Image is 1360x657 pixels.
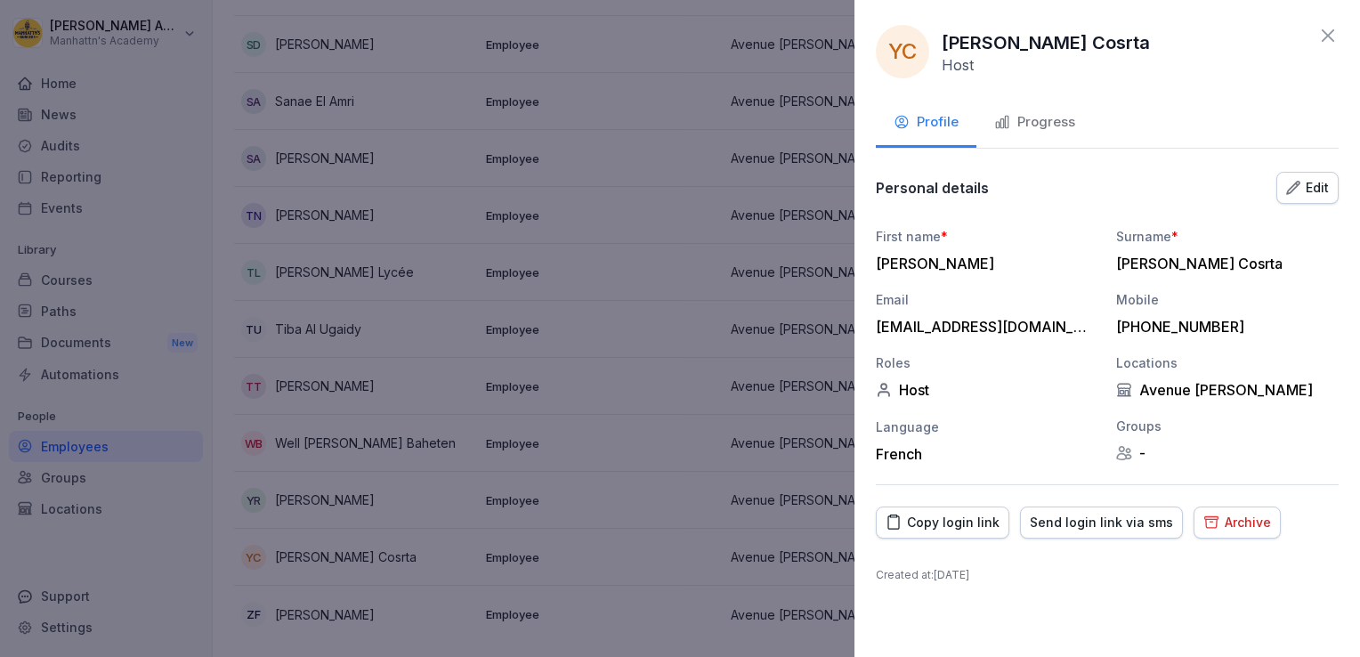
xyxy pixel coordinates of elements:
div: [PERSON_NAME] Cosrta [1116,255,1330,272]
div: Locations [1116,353,1339,372]
div: Roles [876,353,1098,372]
div: YC [876,25,929,78]
p: Created at : [DATE] [876,567,1339,583]
div: Avenue [PERSON_NAME] [1116,381,1339,399]
div: Host [876,381,1098,399]
div: [PERSON_NAME] [876,255,1089,272]
button: Progress [976,100,1093,148]
p: Personal details [876,179,989,197]
p: Host [942,56,974,74]
div: Mobile [1116,290,1339,309]
div: Groups [1116,417,1339,435]
p: [PERSON_NAME] Cosrta [942,29,1150,56]
div: Email [876,290,1098,309]
div: Edit [1286,178,1329,198]
button: Send login link via sms [1020,507,1183,539]
div: Surname [1116,227,1339,246]
div: French [876,445,1098,463]
div: - [1116,444,1339,462]
div: Copy login link [886,513,1000,532]
div: Send login link via sms [1030,513,1173,532]
div: Profile [894,112,959,133]
div: [PHONE_NUMBER] [1116,318,1330,336]
button: Copy login link [876,507,1009,539]
div: [EMAIL_ADDRESS][DOMAIN_NAME] [876,318,1089,336]
button: Edit [1276,172,1339,204]
div: Archive [1203,513,1271,532]
div: Language [876,418,1098,436]
div: Progress [994,112,1075,133]
button: Profile [876,100,976,148]
div: First name [876,227,1098,246]
button: Archive [1194,507,1281,539]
